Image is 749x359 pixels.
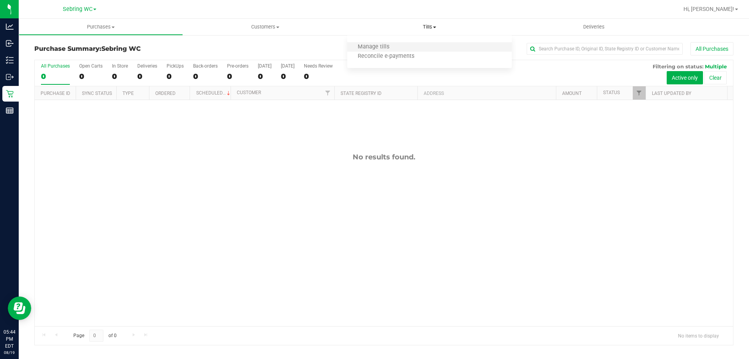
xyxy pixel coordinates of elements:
[6,90,14,98] inline-svg: Retail
[237,90,261,95] a: Customer
[167,63,184,69] div: PickUps
[562,91,582,96] a: Amount
[122,91,134,96] a: Type
[112,72,128,81] div: 0
[304,72,333,81] div: 0
[4,350,15,355] p: 08/19
[137,72,157,81] div: 0
[193,72,218,81] div: 0
[63,6,92,13] span: Sebring WC
[67,330,123,342] span: Page of 0
[137,63,157,69] div: Deliveries
[347,44,400,50] span: Manage tills
[41,72,70,81] div: 0
[258,63,272,69] div: [DATE]
[321,86,334,100] a: Filter
[41,63,70,69] div: All Purchases
[101,45,141,52] span: Sebring WC
[167,72,184,81] div: 0
[603,90,620,95] a: Status
[6,39,14,47] inline-svg: Inbound
[4,329,15,350] p: 05:44 PM EDT
[227,72,248,81] div: 0
[573,23,615,30] span: Deliveries
[347,19,511,35] a: Tills Manage tills Reconcile e-payments
[19,19,183,35] a: Purchases
[183,19,347,35] a: Customers
[417,86,556,100] th: Address
[683,6,734,12] span: Hi, [PERSON_NAME]!
[79,63,103,69] div: Open Carts
[347,23,511,30] span: Tills
[527,43,683,55] input: Search Purchase ID, Original ID, State Registry ID or Customer Name...
[653,63,703,70] span: Filtering on status:
[34,45,267,52] h3: Purchase Summary:
[8,296,31,320] iframe: Resource center
[183,23,347,30] span: Customers
[193,63,218,69] div: Back-orders
[281,72,295,81] div: 0
[82,91,112,96] a: Sync Status
[41,91,70,96] a: Purchase ID
[19,23,183,30] span: Purchases
[35,153,733,161] div: No results found.
[258,72,272,81] div: 0
[196,90,232,96] a: Scheduled
[304,63,333,69] div: Needs Review
[690,42,733,55] button: All Purchases
[347,53,425,60] span: Reconcile e-payments
[633,86,646,100] a: Filter
[227,63,248,69] div: Pre-orders
[705,63,727,70] span: Multiple
[112,63,128,69] div: In Store
[155,91,176,96] a: Ordered
[652,91,691,96] a: Last Updated By
[281,63,295,69] div: [DATE]
[79,72,103,81] div: 0
[6,23,14,30] inline-svg: Analytics
[704,71,727,84] button: Clear
[6,107,14,114] inline-svg: Reports
[672,330,725,341] span: No items to display
[667,71,703,84] button: Active only
[512,19,676,35] a: Deliveries
[6,73,14,81] inline-svg: Outbound
[341,91,382,96] a: State Registry ID
[6,56,14,64] inline-svg: Inventory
